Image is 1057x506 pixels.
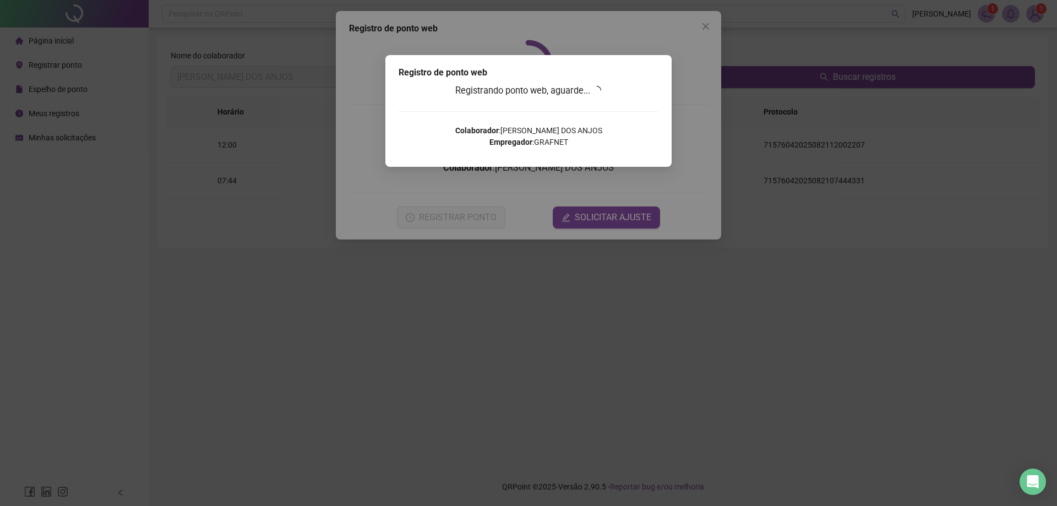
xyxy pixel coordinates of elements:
div: Registro de ponto web [399,66,658,79]
span: loading [592,85,602,95]
h3: Registrando ponto web, aguarde... [399,84,658,98]
strong: Colaborador [455,126,499,135]
strong: Empregador [489,138,532,146]
div: Open Intercom Messenger [1020,469,1046,495]
p: : [PERSON_NAME] DOS ANJOS : GRAFNET [399,125,658,148]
